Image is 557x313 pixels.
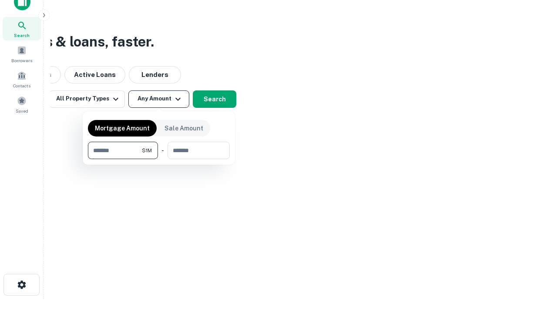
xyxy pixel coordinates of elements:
[142,147,152,154] span: $1M
[513,243,557,285] iframe: Chat Widget
[164,123,203,133] p: Sale Amount
[161,142,164,159] div: -
[95,123,150,133] p: Mortgage Amount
